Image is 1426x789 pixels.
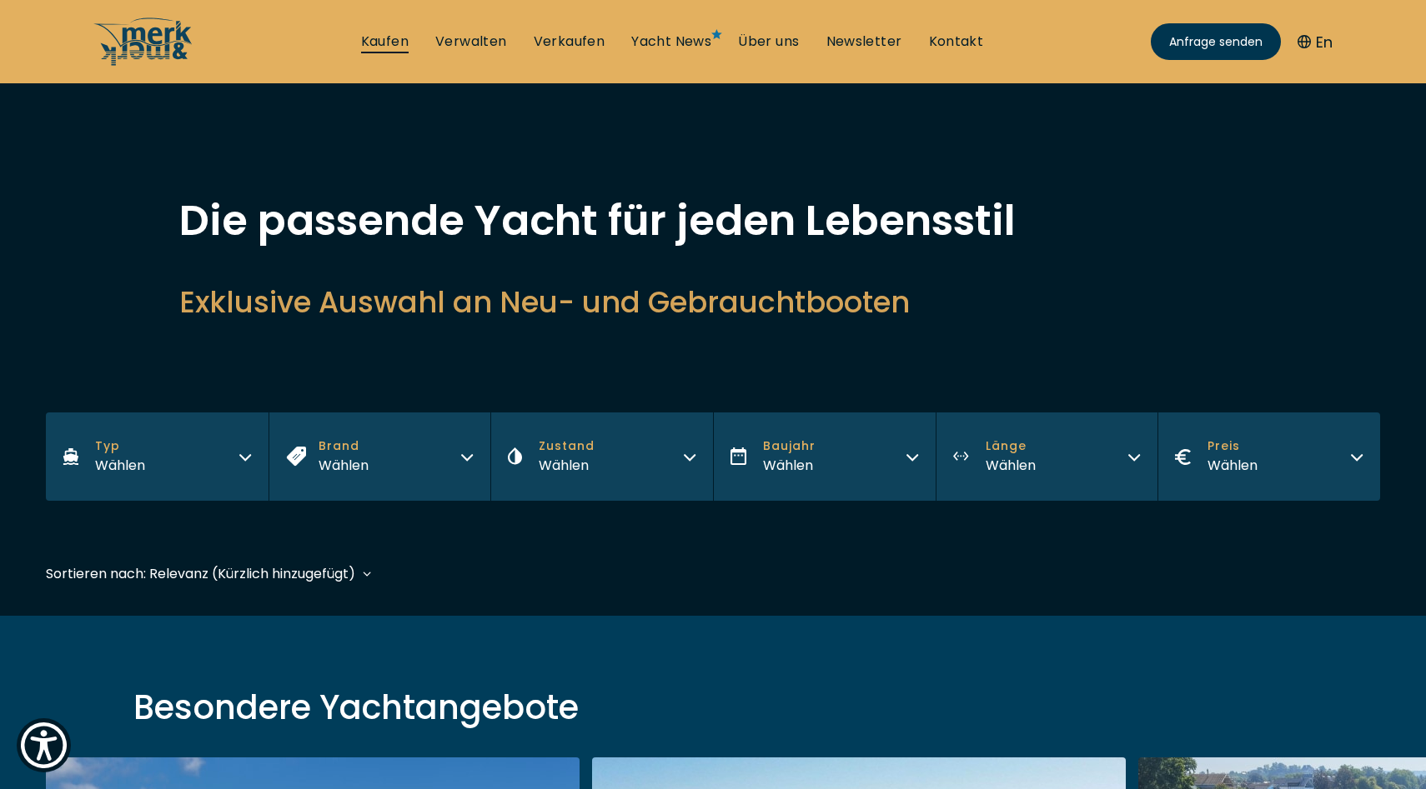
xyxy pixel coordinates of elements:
[490,412,713,501] button: ZustandWählen
[534,32,605,51] a: Verkaufen
[713,412,936,501] button: BaujahrWählen
[631,32,711,51] a: Yacht News
[763,437,816,455] span: Baujahr
[738,32,799,51] a: Über uns
[46,412,269,501] button: TypWählen
[17,718,71,772] button: Show Accessibility Preferences
[1208,437,1258,455] span: Preis
[936,412,1158,501] button: LängeWählen
[95,455,145,476] div: Wählen
[539,455,595,476] div: Wählen
[361,32,409,51] a: Kaufen
[986,455,1036,476] div: Wählen
[1298,31,1333,53] button: En
[46,563,355,584] div: Sortieren nach: Relevanz (Kürzlich hinzugefügt)
[269,412,491,501] button: BrandWählen
[929,32,984,51] a: Kontakt
[1151,23,1281,60] a: Anfrage senden
[1208,455,1258,476] div: Wählen
[1157,412,1380,501] button: PreisWählen
[179,200,1247,242] h1: Die passende Yacht für jeden Lebensstil
[319,437,369,455] span: Brand
[1169,33,1263,51] span: Anfrage senden
[179,282,1247,322] h2: Exklusive Auswahl an Neu- und Gebrauchtbooten
[319,455,369,476] div: Wählen
[539,437,595,455] span: Zustand
[95,437,145,455] span: Typ
[435,32,507,51] a: Verwalten
[826,32,902,51] a: Newsletter
[763,455,816,476] div: Wählen
[986,437,1036,455] span: Länge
